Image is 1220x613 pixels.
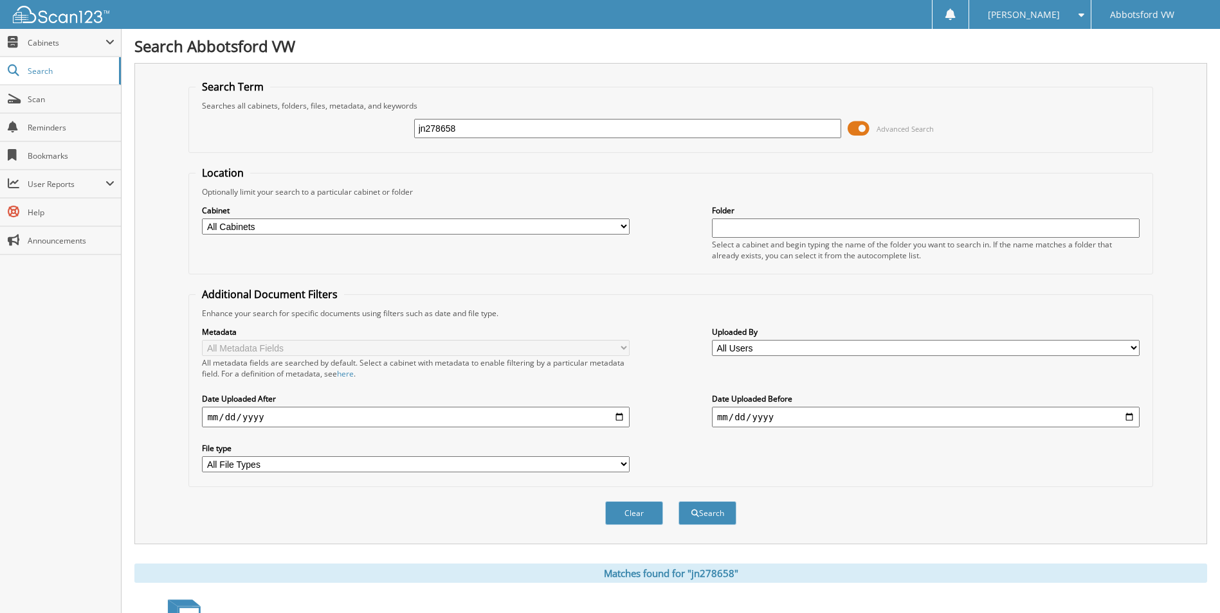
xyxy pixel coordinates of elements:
label: File type [202,443,630,454]
label: Date Uploaded After [202,393,630,404]
input: start [202,407,630,427]
legend: Search Term [196,80,270,94]
span: Cabinets [28,37,105,48]
span: Reminders [28,122,114,133]
span: [PERSON_NAME] [988,11,1060,19]
legend: Location [196,166,250,180]
span: Help [28,207,114,218]
span: Announcements [28,235,114,246]
div: Optionally limit your search to a particular cabinet or folder [196,186,1145,197]
span: Bookmarks [28,150,114,161]
legend: Additional Document Filters [196,287,344,301]
span: User Reports [28,179,105,190]
label: Metadata [202,326,630,337]
a: here [337,368,354,379]
button: Clear [605,501,663,525]
div: Select a cabinet and begin typing the name of the folder you want to search in. If the name match... [712,239,1140,261]
button: Search [678,501,736,525]
span: Scan [28,94,114,105]
div: Matches found for "jn278658" [134,564,1207,583]
span: Abbotsford VW [1110,11,1174,19]
h1: Search Abbotsford VW [134,35,1207,57]
label: Date Uploaded Before [712,393,1140,404]
div: All metadata fields are searched by default. Select a cabinet with metadata to enable filtering b... [202,357,630,379]
input: end [712,407,1140,427]
label: Uploaded By [712,326,1140,337]
span: Advanced Search [877,124,934,134]
img: scan123-logo-white.svg [13,6,109,23]
div: Enhance your search for specific documents using filters such as date and file type. [196,308,1145,319]
label: Folder [712,205,1140,216]
label: Cabinet [202,205,630,216]
div: Searches all cabinets, folders, files, metadata, and keywords [196,100,1145,111]
span: Search [28,66,113,76]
